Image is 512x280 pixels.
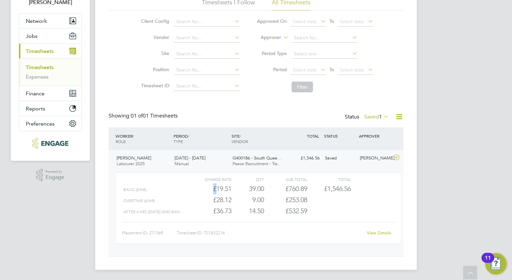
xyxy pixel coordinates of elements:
div: QTY [232,175,264,183]
label: Period [257,66,287,73]
span: / [240,133,241,139]
span: TOTAL [307,133,319,139]
label: Client Config [139,18,169,24]
label: Period Type [257,50,287,56]
span: After 4 Hrs [DATE] and Ban… [123,209,184,214]
img: peacerecruitment-logo-retina.png [32,138,68,149]
span: / [133,133,134,139]
div: £1,546.56 [287,153,322,164]
button: Jobs [19,29,81,43]
span: ROLE [116,139,126,144]
div: 9.00 [232,194,264,205]
span: Select date [293,67,317,73]
div: £28.12 [188,194,232,205]
span: Network [26,18,47,24]
div: PERIOD [172,130,230,147]
span: To [327,65,336,74]
div: [PERSON_NAME] [357,153,392,164]
input: Search for... [292,33,358,43]
button: Network [19,13,81,28]
span: / [188,133,189,139]
button: Finance [19,86,81,101]
div: Placement ID: 271369 [122,228,177,238]
span: 1 [379,113,382,120]
label: Timesheet ID [139,83,169,89]
div: Timesheet ID: TS1832214 [177,228,363,238]
input: Search for... [174,82,240,91]
div: APPROVER [357,130,392,142]
span: Peace Recruitment - Tra… [233,161,282,167]
div: 14.50 [232,205,264,217]
label: Position [139,66,169,73]
a: Powered byEngage [36,169,65,182]
span: £1,546.56 [324,185,351,193]
label: Approver [251,34,281,41]
div: WORKER [114,130,172,147]
span: Preferences [26,121,55,127]
div: Showing [109,112,179,120]
span: TYPE [174,139,183,144]
span: Finance [26,90,45,97]
div: Sub Total [264,175,307,183]
span: 01 of [131,112,143,119]
div: £760.89 [264,183,307,194]
span: 01 Timesheets [131,112,178,119]
label: Vendor [139,34,169,40]
div: Total [307,175,350,183]
span: Manual [175,161,189,167]
span: Jobs [26,33,38,39]
button: Reports [19,101,81,116]
a: View Details [367,230,391,236]
span: Labourer 2025 [117,161,145,167]
button: Preferences [19,116,81,131]
button: Timesheets [19,44,81,58]
span: VENDOR [232,139,248,144]
input: Search for... [174,33,240,43]
span: Select date [340,67,364,73]
span: [PERSON_NAME] [117,155,151,161]
a: Go to home page [19,138,82,149]
div: £532.59 [264,205,307,217]
div: Status [345,112,390,122]
div: Charge rate [188,175,232,183]
label: Saved [364,113,389,120]
span: Reports [26,105,45,112]
input: Search for... [174,49,240,59]
span: Select date [293,18,317,25]
div: £253.08 [264,194,307,205]
span: Overtime (£/HR) [123,198,155,203]
span: Powered by [46,169,64,175]
div: Saved [322,153,357,164]
span: Engage [46,175,64,180]
div: STATUS [322,130,357,142]
input: Search for... [174,17,240,27]
a: Expenses [26,74,49,80]
span: To [327,17,336,26]
label: Site [139,50,169,56]
span: Basic (£/HR) [123,187,146,192]
input: Search for... [174,65,240,75]
span: G400186 - South Quee… [233,155,281,161]
div: 39.00 [232,183,264,194]
label: Approved On [257,18,287,24]
input: Select one [292,49,358,59]
div: 11 [485,258,491,267]
div: £36.73 [188,205,232,217]
button: Open Resource Center, 11 new notifications [485,253,507,275]
span: [DATE] - [DATE] [175,155,205,161]
span: Select date [340,18,364,25]
div: £19.51 [188,183,232,194]
button: Filter [292,82,313,92]
a: Timesheets [26,64,54,71]
div: Timesheets [19,58,81,86]
div: SITE [230,130,288,147]
span: Timesheets [26,48,54,54]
